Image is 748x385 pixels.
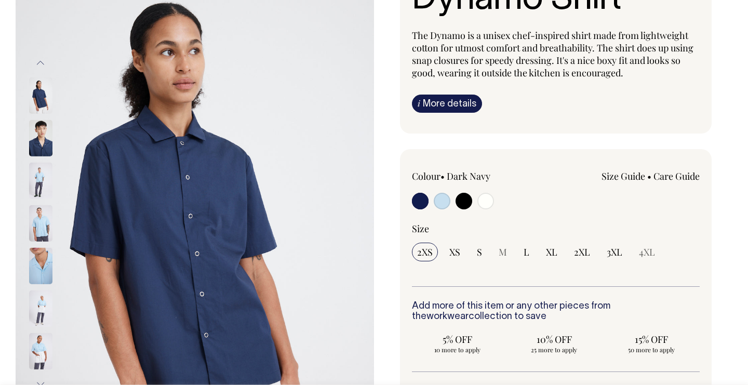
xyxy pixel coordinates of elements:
img: true-blue [29,205,52,242]
span: 2XL [574,246,590,258]
span: 2XS [417,246,433,258]
a: iMore details [412,95,482,113]
input: 5% OFF 10 more to apply [412,330,503,357]
span: 15% OFF [611,333,691,346]
span: 25 more to apply [514,346,595,354]
img: dark-navy [29,77,52,114]
h6: Add more of this item or any other pieces from the collection to save [412,301,700,322]
img: dark-navy [29,120,52,156]
span: • [440,170,445,182]
input: 10% OFF 25 more to apply [509,330,600,357]
input: L [518,243,535,261]
span: M [499,246,507,258]
span: 4XL [639,246,655,258]
span: 10% OFF [514,333,595,346]
input: 2XS [412,243,438,261]
span: L [524,246,529,258]
input: 4XL [634,243,660,261]
input: 2XL [569,243,595,261]
input: 15% OFF 50 more to apply [606,330,697,357]
span: XS [449,246,460,258]
span: 5% OFF [417,333,498,346]
img: true-blue [29,290,52,327]
span: XL [546,246,557,258]
img: true-blue [29,333,52,369]
a: Size Guide [602,170,645,182]
span: • [647,170,651,182]
input: XS [444,243,465,261]
div: Size [412,222,700,235]
img: true-blue [29,163,52,199]
input: 3XL [602,243,627,261]
label: Dark Navy [447,170,490,182]
span: i [418,98,420,109]
input: M [493,243,512,261]
div: Colour [412,170,527,182]
span: 10 more to apply [417,346,498,354]
input: XL [541,243,563,261]
span: 50 more to apply [611,346,691,354]
span: The Dynamo is a unisex chef-inspired shirt made from lightweight cotton for utmost comfort and br... [412,29,693,79]
span: S [477,246,482,258]
a: workwear [426,312,469,321]
img: true-blue [29,248,52,284]
input: S [472,243,487,261]
a: Care Guide [653,170,700,182]
button: Previous [33,51,48,75]
span: 3XL [607,246,622,258]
